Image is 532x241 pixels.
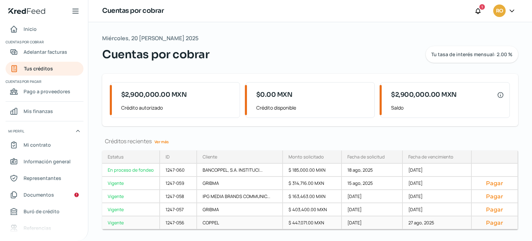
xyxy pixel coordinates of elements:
div: $ 403,400.00 MXN [283,203,342,216]
div: Cliente [203,154,217,160]
button: Pagar [477,193,512,200]
div: 27 ago, 2025 [403,216,471,230]
span: Información general [24,157,71,166]
div: [DATE] [403,177,471,190]
span: Tus créditos [24,64,53,73]
a: Vigente [102,190,160,203]
div: [DATE] [403,164,471,177]
a: Mis finanzas [6,104,83,118]
span: Tu tasa de interés mensual: 2.00 % [431,52,513,57]
a: Tus créditos [6,62,83,76]
div: Fecha de vencimiento [408,154,453,160]
span: Cuentas por cobrar [6,39,82,45]
div: Monto solicitado [289,154,324,160]
div: $ 163,463.00 MXN [283,190,342,203]
div: COPPEL [197,216,283,230]
span: 1 [481,4,483,10]
a: Documentos [6,188,83,202]
a: Representantes [6,171,83,185]
div: 18 ago, 2025 [342,164,403,177]
span: Inicio [24,25,37,33]
div: Fecha de solicitud [347,154,385,160]
span: Adelantar facturas [24,48,67,56]
div: 1247-059 [160,177,197,190]
div: GRIBMA [197,203,283,216]
span: Mi perfil [8,128,24,134]
a: Vigente [102,177,160,190]
span: Referencias [24,224,51,232]
a: Pago a proveedores [6,85,83,98]
span: Mis finanzas [24,107,53,115]
a: Vigente [102,216,160,230]
div: 1247-056 [160,216,197,230]
span: Saldo [391,103,504,112]
span: RO [496,7,503,15]
button: Pagar [477,180,512,187]
span: Representantes [24,174,61,182]
div: BANCOPPEL, S.A. INSTITUCI... [197,164,283,177]
a: Información general [6,155,83,169]
button: Pagar [477,206,512,213]
div: Créditos recientes [102,137,518,145]
a: Buró de crédito [6,205,83,218]
div: [DATE] [342,216,403,230]
div: 1247-057 [160,203,197,216]
a: Mi contrato [6,138,83,152]
div: $ 447,071.00 MXN [283,216,342,230]
span: Cuentas por cobrar [102,46,209,63]
div: GRIBMA [197,177,283,190]
span: Documentos [24,190,54,199]
div: Estatus [108,154,124,160]
div: IPG MEDIA BRANDS COMMUNIC... [197,190,283,203]
a: Inicio [6,22,83,36]
a: En proceso de fondeo [102,164,160,177]
div: [DATE] [342,203,403,216]
div: [DATE] [342,190,403,203]
div: ID [166,154,170,160]
div: [DATE] [403,203,471,216]
span: Pago a proveedores [24,87,70,96]
a: Ver más [152,136,171,147]
span: Crédito autorizado [121,103,234,112]
span: $0.00 MXN [256,90,293,100]
div: [DATE] [403,190,471,203]
span: Crédito disponible [256,103,369,112]
a: Vigente [102,203,160,216]
div: $ 185,000.00 MXN [283,164,342,177]
span: Mi contrato [24,140,51,149]
span: Cuentas por pagar [6,78,82,85]
div: 1247-058 [160,190,197,203]
div: 1247-060 [160,164,197,177]
a: Referencias [6,221,83,235]
span: $2,900,000.00 MXN [121,90,187,100]
div: 15 ago, 2025 [342,177,403,190]
span: $2,900,000.00 MXN [391,90,457,100]
span: Miércoles, 20 [PERSON_NAME] 2025 [102,33,198,43]
button: Pagar [477,219,512,226]
h1: Cuentas por cobrar [102,6,164,16]
div: $ 314,716.00 MXN [283,177,342,190]
span: Buró de crédito [24,207,60,216]
a: Adelantar facturas [6,45,83,59]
